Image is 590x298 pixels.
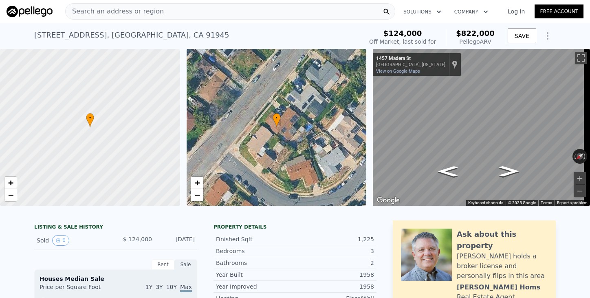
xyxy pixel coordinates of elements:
[40,283,116,296] div: Price per Square Foot
[574,185,586,197] button: Zoom out
[216,282,295,291] div: Year Improved
[52,235,69,246] button: View historical data
[508,29,536,43] button: SAVE
[86,113,94,127] div: •
[295,247,374,255] div: 3
[375,195,402,206] a: Open this area in Google Maps (opens a new window)
[4,189,17,201] a: Zoom out
[295,282,374,291] div: 1958
[191,177,203,189] a: Zoom in
[216,235,295,243] div: Finished Sqft
[123,236,152,242] span: $ 124,000
[156,284,163,290] span: 3Y
[373,49,590,206] div: Street View
[4,177,17,189] a: Zoom in
[572,149,587,163] button: Reset the view
[194,178,200,188] span: +
[145,284,152,290] span: 1Y
[541,200,552,205] a: Terms
[273,113,281,127] div: •
[376,69,420,74] a: View on Google Maps
[448,4,495,19] button: Company
[369,38,436,46] div: Off Market, last sold for
[376,56,445,62] div: 1457 Madera St
[508,200,536,205] span: © 2025 Google
[295,235,374,243] div: 1,225
[216,247,295,255] div: Bedrooms
[8,190,13,200] span: −
[498,7,535,16] a: Log In
[214,224,376,230] div: Property details
[373,49,590,206] div: Map
[575,52,587,64] button: Toggle fullscreen view
[457,282,540,292] div: [PERSON_NAME] Homs
[375,195,402,206] img: Google
[40,275,192,283] div: Houses Median Sale
[152,259,174,270] div: Rent
[216,271,295,279] div: Year Built
[452,60,458,69] a: Show location on map
[456,29,495,38] span: $822,000
[457,251,548,281] div: [PERSON_NAME] holds a broker license and personally flips in this area
[86,114,94,122] span: •
[572,149,577,164] button: Rotate counterclockwise
[194,190,200,200] span: −
[273,114,281,122] span: •
[34,29,229,41] div: [STREET_ADDRESS] , [GEOGRAPHIC_DATA] , CA 91945
[180,284,192,292] span: Max
[429,164,466,179] path: Go Northeast, Madera St
[191,189,203,201] a: Zoom out
[468,200,503,206] button: Keyboard shortcuts
[539,28,556,44] button: Show Options
[535,4,583,18] a: Free Account
[66,7,164,16] span: Search an address or region
[34,224,197,232] div: LISTING & SALE HISTORY
[295,271,374,279] div: 1958
[490,163,528,179] path: Go Southwest, Madera St
[174,259,197,270] div: Sale
[295,259,374,267] div: 2
[557,200,588,205] a: Report a problem
[376,62,445,67] div: [GEOGRAPHIC_DATA], [US_STATE]
[574,172,586,185] button: Zoom in
[7,6,53,17] img: Pellego
[159,235,195,246] div: [DATE]
[583,149,588,164] button: Rotate clockwise
[397,4,448,19] button: Solutions
[457,229,548,251] div: Ask about this property
[456,38,495,46] div: Pellego ARV
[37,235,109,246] div: Sold
[216,259,295,267] div: Bathrooms
[166,284,177,290] span: 10Y
[8,178,13,188] span: +
[383,29,422,38] span: $124,000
